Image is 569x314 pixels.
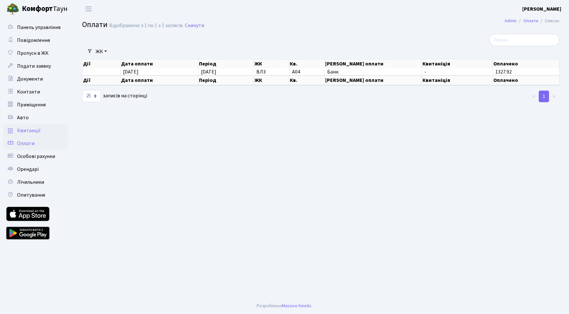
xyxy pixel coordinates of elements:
[185,23,204,29] a: Скинути
[3,189,68,201] a: Опитування
[254,59,289,68] th: ЖК
[82,90,101,102] select: записів на сторінці
[422,59,493,68] th: Квитаніція
[17,127,41,134] span: Квитанції
[495,14,569,28] nav: breadcrumb
[282,302,312,309] a: Massive Kinetic
[289,75,324,85] th: Кв.
[17,101,46,108] span: Приміщення
[6,3,19,15] img: logo.png
[17,24,61,31] span: Панель управління
[325,59,422,68] th: [PERSON_NAME] оплати
[325,75,422,85] th: [PERSON_NAME] оплати
[82,75,120,85] th: Дії
[198,75,254,85] th: Період
[523,17,538,24] a: Оплати
[82,19,108,30] span: Оплати
[82,90,147,102] label: записів на сторінці
[3,111,68,124] a: Авто
[505,17,517,24] a: Admin
[17,153,55,160] span: Особові рахунки
[493,59,559,68] th: Оплачено
[489,34,559,46] input: Пошук...
[17,63,51,70] span: Подати заявку
[17,179,44,186] span: Лічильники
[120,75,198,85] th: Дата оплати
[17,37,50,44] span: Повідомлення
[3,124,68,137] a: Квитанції
[424,69,490,74] span: -
[3,60,68,73] a: Подати заявку
[22,4,68,15] span: Таун
[17,140,34,147] span: Оплати
[3,47,68,60] a: Пропуск в ЖК
[493,75,559,85] th: Оплачено
[538,17,559,25] li: Список
[22,4,53,14] b: Комфорт
[17,75,43,83] span: Документи
[81,4,97,14] button: Переключити навігацію
[256,69,287,74] span: ВЛ3
[3,73,68,85] a: Документи
[3,34,68,47] a: Повідомлення
[93,46,109,57] a: ЖК
[539,91,549,102] a: 1
[522,5,561,13] a: [PERSON_NAME]
[17,166,39,173] span: Орендарі
[327,69,419,74] span: Банк
[3,21,68,34] a: Панель управління
[289,59,324,68] th: Кв.
[422,75,493,85] th: Квитаніція
[495,68,512,75] span: 1327.92
[3,85,68,98] a: Контакти
[82,59,120,68] th: Дії
[17,50,49,57] span: Пропуск в ЖК
[257,302,313,309] div: Розроблено .
[254,75,289,85] th: ЖК
[17,88,40,95] span: Контакти
[17,191,45,199] span: Опитування
[120,59,198,68] th: Дата оплати
[292,69,322,74] span: А04
[109,23,184,29] div: Відображено з 1 по 1 з 1 записів.
[3,150,68,163] a: Особові рахунки
[17,114,29,121] span: Авто
[123,68,138,75] span: [DATE]
[198,59,254,68] th: Період
[3,176,68,189] a: Лічильники
[3,163,68,176] a: Орендарі
[3,137,68,150] a: Оплати
[3,98,68,111] a: Приміщення
[201,68,216,75] span: [DATE]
